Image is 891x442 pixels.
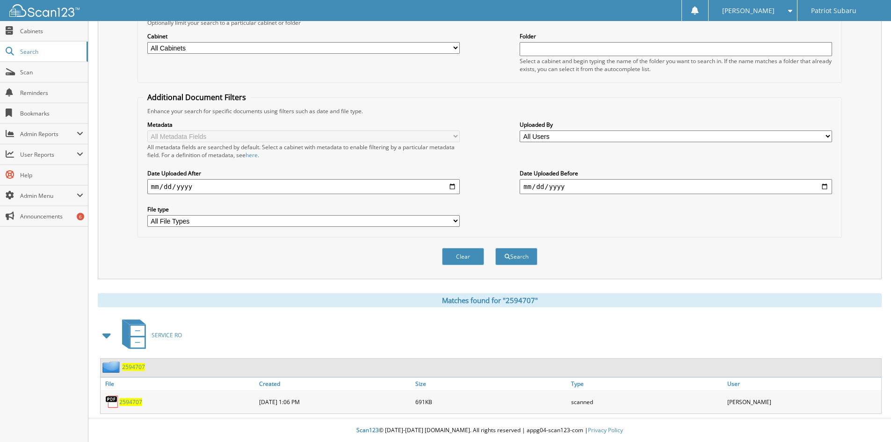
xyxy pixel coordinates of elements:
legend: Additional Document Filters [143,92,251,102]
span: SERVICE RO [152,331,182,339]
span: Cabinets [20,27,83,35]
span: Announcements [20,212,83,220]
label: Date Uploaded After [147,169,460,177]
label: File type [147,205,460,213]
a: File [101,377,257,390]
a: 2594707 [119,398,142,406]
label: Folder [520,32,832,40]
img: scan123-logo-white.svg [9,4,80,17]
div: Optionally limit your search to a particular cabinet or folder [143,19,837,27]
div: 691KB [413,392,569,411]
a: User [725,377,881,390]
div: [DATE] 1:06 PM [257,392,413,411]
input: end [520,179,832,194]
button: Clear [442,248,484,265]
span: Admin Reports [20,130,77,138]
span: [PERSON_NAME] [722,8,775,14]
span: Scan [20,68,83,76]
span: Scan123 [356,426,379,434]
span: Admin Menu [20,192,77,200]
a: Type [569,377,725,390]
div: 6 [77,213,84,220]
a: here [246,151,258,159]
label: Cabinet [147,32,460,40]
div: Enhance your search for specific documents using filters such as date and file type. [143,107,837,115]
iframe: Chat Widget [844,397,891,442]
div: All metadata fields are searched by default. Select a cabinet with metadata to enable filtering b... [147,143,460,159]
a: Size [413,377,569,390]
label: Date Uploaded Before [520,169,832,177]
span: Help [20,171,83,179]
a: Privacy Policy [588,426,623,434]
a: Created [257,377,413,390]
img: PDF.png [105,395,119,409]
a: 2594707 [122,363,145,371]
div: scanned [569,392,725,411]
span: Reminders [20,89,83,97]
span: Search [20,48,82,56]
span: User Reports [20,151,77,159]
input: start [147,179,460,194]
button: Search [495,248,537,265]
span: Patriot Subaru [811,8,856,14]
label: Metadata [147,121,460,129]
div: © [DATE]-[DATE] [DOMAIN_NAME]. All rights reserved | appg04-scan123-com | [88,419,891,442]
div: Matches found for "2594707" [98,293,882,307]
div: [PERSON_NAME] [725,392,881,411]
img: folder2.png [102,361,122,373]
label: Uploaded By [520,121,832,129]
div: Select a cabinet and begin typing the name of the folder you want to search in. If the name match... [520,57,832,73]
span: Bookmarks [20,109,83,117]
a: SERVICE RO [116,317,182,354]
